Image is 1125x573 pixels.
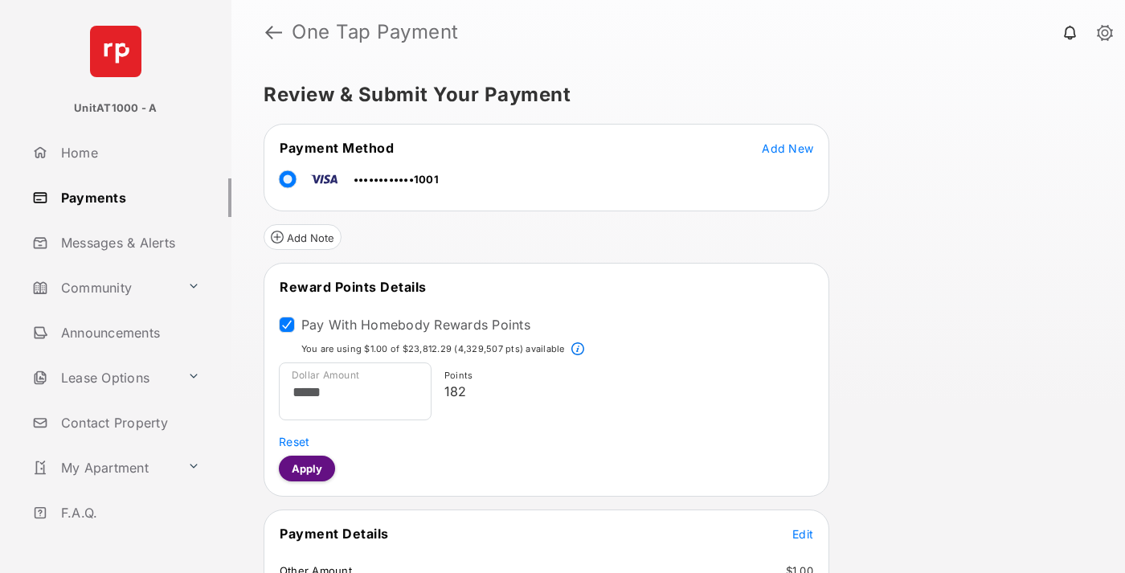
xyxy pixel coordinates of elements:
[26,178,231,217] a: Payments
[26,358,181,397] a: Lease Options
[264,224,342,250] button: Add Note
[26,133,231,172] a: Home
[301,342,565,356] p: You are using $1.00 of $23,812.29 (4,329,507 pts) available
[279,433,309,449] button: Reset
[279,435,309,448] span: Reset
[26,448,181,487] a: My Apartment
[762,140,813,156] button: Add New
[279,456,335,481] button: Apply
[280,526,389,542] span: Payment Details
[792,527,813,541] span: Edit
[26,313,231,352] a: Announcements
[301,317,530,333] label: Pay With Homebody Rewards Points
[26,223,231,262] a: Messages & Alerts
[280,279,427,295] span: Reward Points Details
[792,526,813,542] button: Edit
[354,173,439,186] span: ••••••••••••1001
[292,23,459,42] strong: One Tap Payment
[444,382,808,401] p: 182
[762,141,813,155] span: Add New
[280,140,394,156] span: Payment Method
[444,369,808,383] p: Points
[264,85,1080,104] h5: Review & Submit Your Payment
[26,403,231,442] a: Contact Property
[74,100,157,117] p: UnitAT1000 - A
[26,493,231,532] a: F.A.Q.
[26,268,181,307] a: Community
[90,26,141,77] img: svg+xml;base64,PHN2ZyB4bWxucz0iaHR0cDovL3d3dy53My5vcmcvMjAwMC9zdmciIHdpZHRoPSI2NCIgaGVpZ2h0PSI2NC...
